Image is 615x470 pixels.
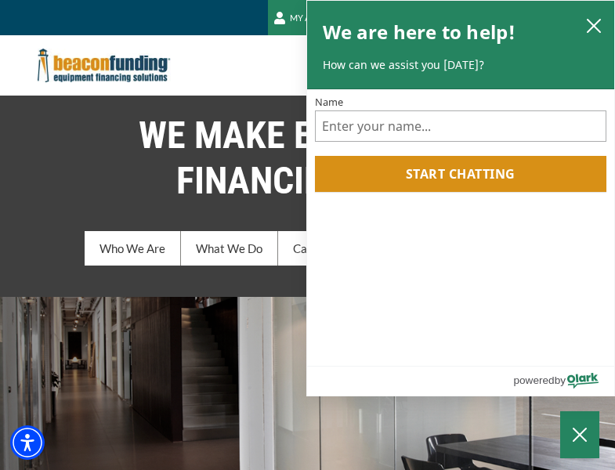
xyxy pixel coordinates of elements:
[555,371,566,390] span: by
[26,113,590,204] h1: WE MAKE EQUIPMENT FINANCING EASY
[38,58,171,70] a: Beacon Funding Corporation
[323,57,599,73] p: How can we assist you [DATE]?
[181,231,278,266] a: What We Do
[315,156,607,192] button: Start chatting
[323,16,516,48] h2: We are here to help!
[560,411,599,458] button: Close Chatbox
[38,49,171,82] img: Beacon Funding Corporation
[10,425,45,460] div: Accessibility Menu
[85,231,181,266] a: Who We Are
[315,97,607,107] label: Name
[315,110,607,142] input: Name
[513,367,614,396] a: Powered by Olark
[581,14,606,38] button: close chatbox
[278,231,350,266] a: Careers
[513,371,554,390] span: powered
